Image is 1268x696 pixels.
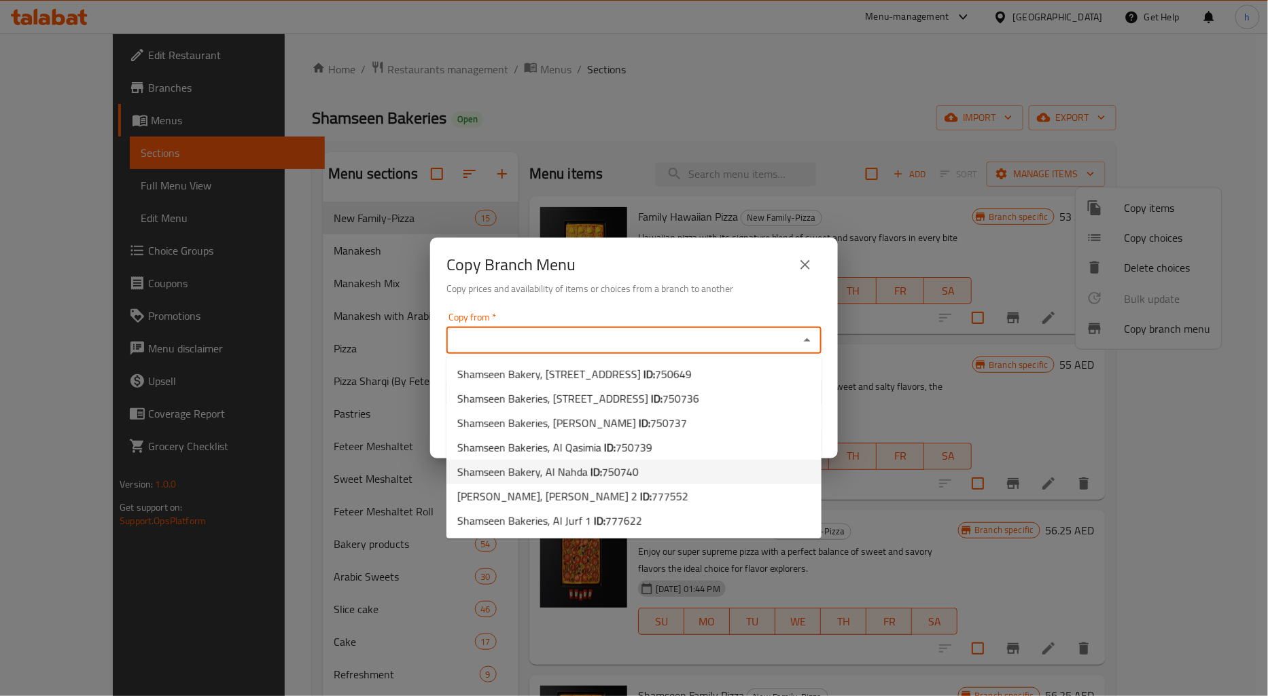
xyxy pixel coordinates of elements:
[640,486,652,507] b: ID:
[605,511,642,531] span: 777622
[798,331,817,350] button: Close
[457,415,687,431] span: Shamseen Bakeries, [PERSON_NAME]
[639,413,650,433] b: ID:
[663,388,699,409] span: 750736
[651,388,663,409] b: ID:
[446,281,822,296] h6: Copy prices and availability of items or choices from a branch to another
[457,439,652,456] span: Shamseen Bakeries, Al Qasimia
[457,366,692,382] span: Shamseen Bakery, [STREET_ADDRESS]
[457,488,688,505] span: [PERSON_NAME], [PERSON_NAME] 2
[652,486,688,507] span: 777552
[602,462,639,482] span: 750740
[789,249,822,281] button: close
[591,462,602,482] b: ID:
[457,513,642,529] span: Shamseen Bakeries, Al Jurf 1
[644,364,655,384] b: ID:
[604,437,616,458] b: ID:
[594,511,605,531] b: ID:
[655,364,692,384] span: 750649
[457,390,699,407] span: Shamseen Bakeries, [STREET_ADDRESS]
[446,254,576,276] h2: Copy Branch Menu
[616,437,652,458] span: 750739
[650,413,687,433] span: 750737
[457,464,639,480] span: Shamseen Bakery, Al Nahda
